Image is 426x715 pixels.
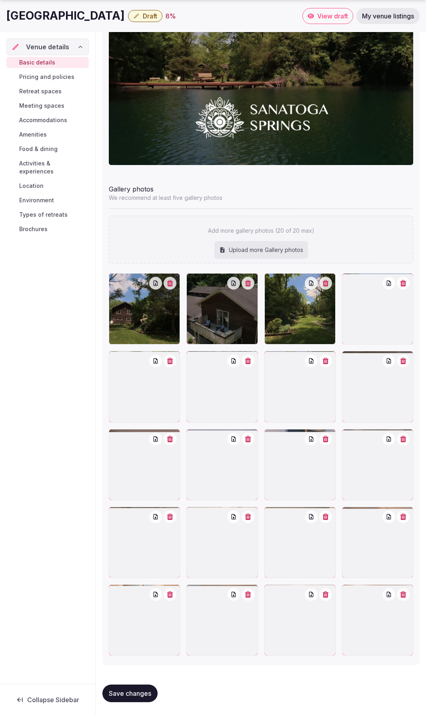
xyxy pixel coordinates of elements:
a: Activities & experiences [6,158,89,177]
a: Basic details [6,57,89,68]
a: Amenities [6,129,89,140]
button: Draft [128,10,162,22]
div: house_bedroom6_44.png [186,507,258,578]
div: garden_07.png [186,351,258,422]
span: Meeting spaces [19,102,64,110]
div: house_bedroom6_46.png [264,507,336,578]
div: house_balcony_50.png [186,273,258,344]
span: Amenities [19,131,47,139]
a: View draft [302,8,353,24]
div: 8 % [166,11,176,21]
div: house_room2_15.png [342,584,413,656]
div: garden_09 (1).png [264,351,336,422]
p: Add more gallery photos (20 of 20 max) [208,227,314,235]
h1: [GEOGRAPHIC_DATA] [6,8,125,24]
a: Location [6,180,89,191]
div: garden_05 (2).png [109,273,180,344]
span: Environment [19,196,54,204]
button: Save changes [102,685,158,702]
div: Upload more Gallery photos [214,241,308,259]
button: Collapse Sidebar [6,691,89,709]
span: Activities & experiences [19,159,86,175]
p: We recommend at least five gallery photos [109,194,413,202]
a: Food & dining [6,143,89,155]
span: Pricing and policies [19,73,74,81]
div: house_kitchen_27.png [186,584,258,656]
div: garden_04.png [342,273,413,344]
a: Meeting spaces [6,100,89,111]
a: Types of retreats [6,209,89,220]
span: Save changes [109,689,151,697]
a: Accommodations [6,115,89,126]
span: Types of retreats [19,211,68,219]
div: garden_08 (1).png [109,351,180,422]
div: house_bathroom1_40.png [186,429,258,500]
div: house_kitchen_30.png [109,584,180,656]
div: garden_02.png [264,273,336,344]
div: Gallery photos [109,181,413,194]
div: house_livingroom_25.png [264,584,336,656]
div: house_11.png [109,429,180,500]
a: My venue listings [356,8,420,24]
a: Brochures [6,224,89,235]
a: Environment [6,195,89,206]
span: Location [19,182,44,190]
div: house_12.png [342,351,413,422]
div: house_gym_41.png [342,507,413,578]
span: Food & dining [19,145,58,153]
div: house_bathroom1_39.png [264,429,336,500]
span: My venue listings [362,12,414,20]
span: Basic details [19,58,55,66]
span: View draft [317,12,348,20]
span: Retreat spaces [19,87,62,95]
a: Pricing and policies [6,71,89,83]
span: Draft [143,12,157,20]
div: house_bedroom4_32.png [342,429,413,500]
button: 8% [166,11,176,21]
span: Accommodations [19,116,67,124]
span: Brochures [19,225,48,233]
span: Collapse Sidebar [27,696,79,704]
div: house_bedroom5_35.png [109,507,180,578]
span: Venue details [26,42,69,52]
a: Retreat spaces [6,86,89,97]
